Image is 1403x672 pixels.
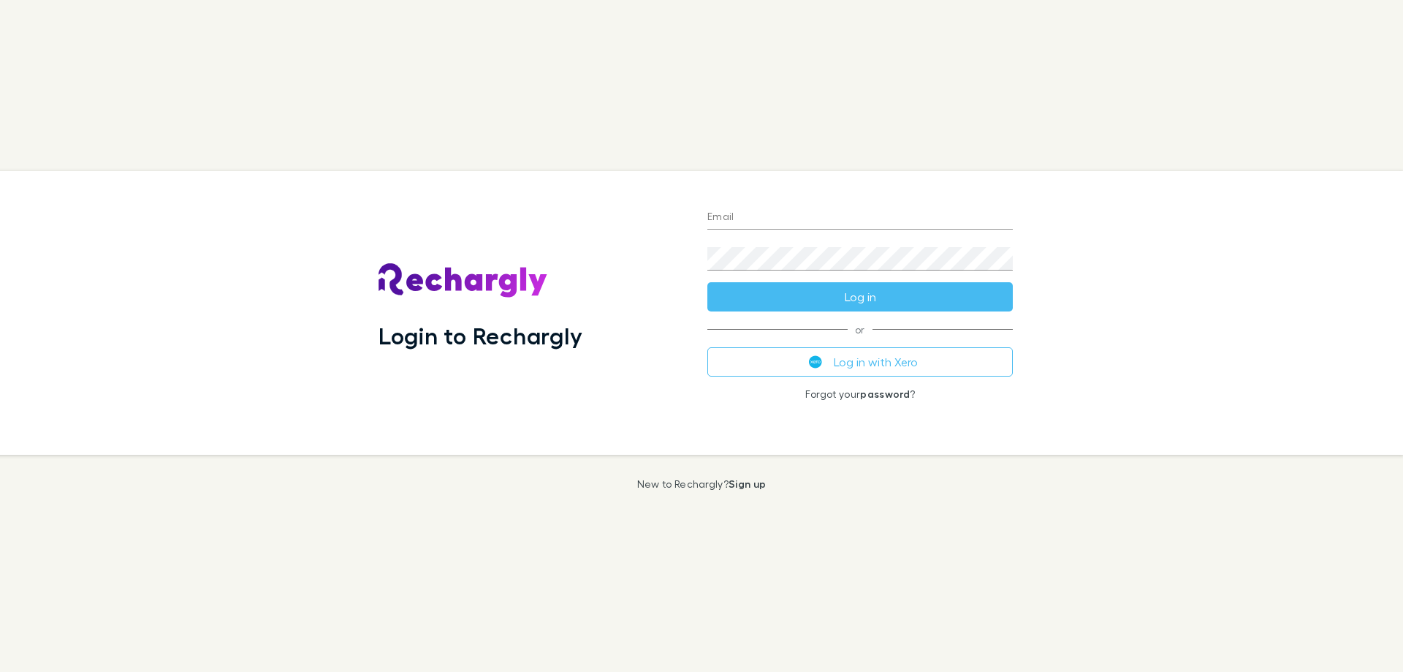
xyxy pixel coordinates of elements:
img: Xero's logo [809,355,822,369]
a: Sign up [729,477,766,490]
span: or [707,329,1013,330]
p: Forgot your ? [707,388,1013,400]
button: Log in with Xero [707,347,1013,377]
p: New to Rechargly? [637,478,767,490]
a: password [860,388,910,400]
h1: Login to Rechargly [379,322,582,350]
img: Rechargly's Logo [379,263,548,298]
button: Log in [707,282,1013,312]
